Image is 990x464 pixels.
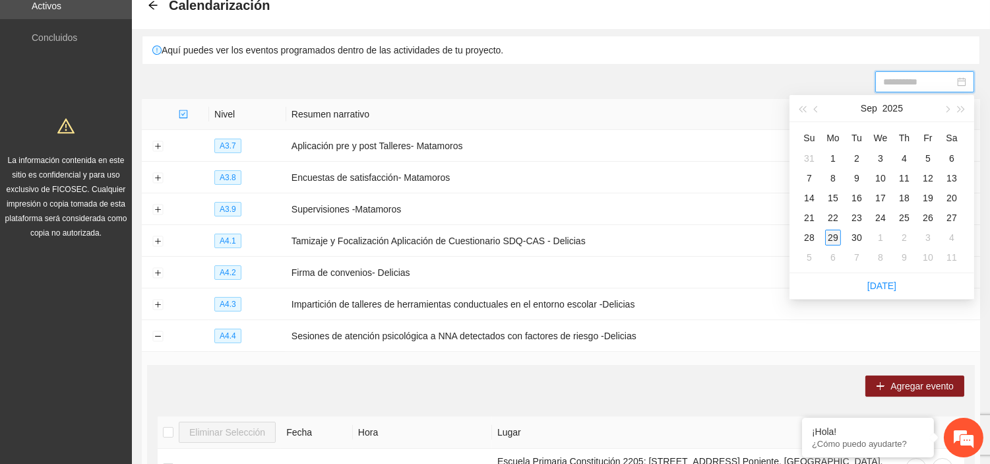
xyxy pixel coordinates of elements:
[353,416,492,449] th: Hora
[825,150,841,166] div: 1
[286,162,980,193] td: Encuestas de satisfacción- Matamoros
[882,95,903,121] button: 2025
[845,248,869,267] td: 2025-10-07
[286,99,980,130] th: Resumen narrativo
[32,32,77,43] a: Concluidos
[821,149,845,168] td: 2025-09-01
[873,210,888,226] div: 24
[845,228,869,248] td: 2025-09-30
[869,168,892,188] td: 2025-09-10
[896,170,912,186] div: 11
[845,188,869,208] td: 2025-09-16
[849,210,865,226] div: 23
[286,320,980,352] td: Sesiones de atención psicológica a NNA detectados con factores de riesgo -Delicias
[845,149,869,168] td: 2025-09-02
[892,188,916,208] td: 2025-09-18
[821,248,845,267] td: 2025-10-06
[873,190,888,206] div: 17
[920,230,936,246] div: 3
[940,149,964,168] td: 2025-09-06
[845,208,869,228] td: 2025-09-23
[916,228,940,248] td: 2025-10-03
[152,205,163,215] button: Expand row
[216,7,248,38] div: Minimizar ventana de chat en vivo
[286,257,980,288] td: Firma de convenios- Delicias
[896,190,912,206] div: 18
[845,168,869,188] td: 2025-09-09
[825,230,841,246] div: 29
[869,208,892,228] td: 2025-09-24
[214,329,241,343] span: A4.4
[797,168,821,188] td: 2025-09-07
[821,208,845,228] td: 2025-09-22
[896,210,912,226] div: 25
[797,248,821,267] td: 2025-10-05
[797,208,821,228] td: 2025-09-21
[797,127,821,149] th: Su
[281,416,353,449] th: Fecha
[892,248,916,267] td: 2025-10-09
[861,95,877,121] button: Sep
[944,230,960,246] div: 4
[812,439,924,449] p: ¿Cómo puedo ayudarte?
[152,300,163,310] button: Expand row
[892,127,916,149] th: Th
[869,149,892,168] td: 2025-09-03
[916,168,940,188] td: 2025-09-12
[801,150,817,166] div: 31
[797,188,821,208] td: 2025-09-14
[849,170,865,186] div: 9
[867,281,896,291] a: [DATE]
[801,190,817,206] div: 14
[69,67,222,84] div: Chatee con nosotros ahora
[77,154,182,288] span: Estamos en línea.
[916,149,940,168] td: 2025-09-05
[801,210,817,226] div: 21
[152,268,163,279] button: Expand row
[825,210,841,226] div: 22
[916,127,940,149] th: Fr
[849,249,865,265] div: 7
[920,190,936,206] div: 19
[292,107,965,121] span: Resumen narrativo
[286,225,980,257] td: Tamizaje y Focalización Aplicación de Cuestionario SDQ-CAS - Delicias
[896,230,912,246] div: 2
[57,117,75,135] span: warning
[801,170,817,186] div: 7
[896,150,912,166] div: 4
[940,228,964,248] td: 2025-10-04
[920,150,936,166] div: 5
[876,381,885,392] span: plus
[944,210,960,226] div: 27
[873,170,888,186] div: 10
[142,36,979,64] div: Aquí puedes ver los eventos programados dentro de las actividades de tu proyecto.
[944,170,960,186] div: 13
[849,190,865,206] div: 16
[821,228,845,248] td: 2025-09-29
[801,230,817,246] div: 28
[286,288,980,320] td: Impartición de talleres de herramientas conductuales en el entorno escolar -Delicias
[286,193,980,225] td: Supervisiones -Matamoros
[821,127,845,149] th: Mo
[152,331,163,342] button: Collapse row
[32,1,61,11] a: Activos
[916,248,940,267] td: 2025-10-10
[920,210,936,226] div: 26
[214,170,241,185] span: A3.8
[152,173,163,183] button: Expand row
[797,149,821,168] td: 2025-08-31
[944,249,960,265] div: 11
[214,202,241,216] span: A3.9
[825,170,841,186] div: 8
[896,249,912,265] div: 9
[801,249,817,265] div: 5
[825,249,841,265] div: 6
[492,416,894,449] th: Lugar
[890,379,954,393] span: Agregar evento
[845,127,869,149] th: Tu
[209,99,286,130] th: Nivel
[869,188,892,208] td: 2025-09-17
[873,230,888,246] div: 1
[916,188,940,208] td: 2025-09-19
[916,208,940,228] td: 2025-09-26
